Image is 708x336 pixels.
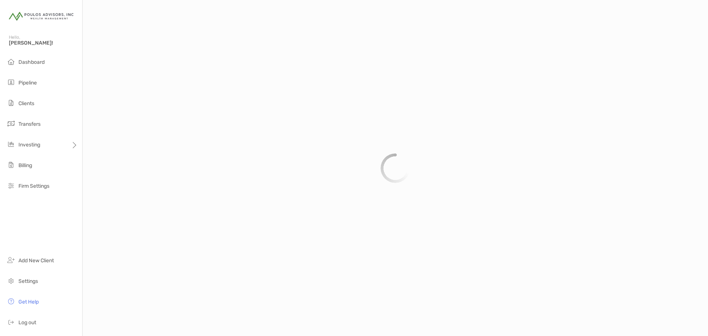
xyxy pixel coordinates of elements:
img: firm-settings icon [7,181,15,190]
span: Firm Settings [18,183,49,189]
img: clients icon [7,98,15,107]
img: get-help icon [7,297,15,306]
span: Clients [18,100,34,107]
span: Investing [18,142,40,148]
span: Log out [18,319,36,326]
span: Settings [18,278,38,284]
img: investing icon [7,140,15,149]
span: Dashboard [18,59,45,65]
span: Get Help [18,299,39,305]
img: billing icon [7,160,15,169]
span: [PERSON_NAME]! [9,40,78,46]
img: dashboard icon [7,57,15,66]
span: Billing [18,162,32,169]
span: Pipeline [18,80,37,86]
img: logout icon [7,318,15,326]
span: Transfers [18,121,41,127]
img: add_new_client icon [7,256,15,264]
img: transfers icon [7,119,15,128]
span: Add New Client [18,257,54,264]
img: pipeline icon [7,78,15,87]
img: settings icon [7,276,15,285]
img: Zoe Logo [9,3,73,30]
